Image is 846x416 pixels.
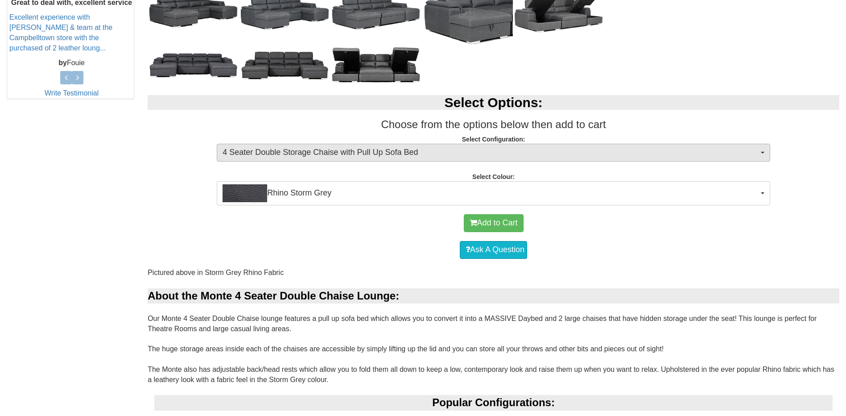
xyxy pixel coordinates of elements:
button: Rhino Storm GreyRhino Storm Grey [217,181,770,205]
a: Ask A Question [460,241,527,259]
span: Rhino Storm Grey [223,184,759,202]
p: Fouie [9,58,134,68]
b: Select Options: [445,95,543,110]
button: 4 Seater Double Storage Chaise with Pull Up Sofa Bed [217,144,770,162]
strong: Select Colour: [472,173,515,180]
a: Write Testimonial [45,89,99,97]
h3: Choose from the options below then add to cart [148,119,839,130]
a: Excellent experience with [PERSON_NAME] & team at the Campbelltown store with the purchased of 2 ... [9,14,112,52]
img: Rhino Storm Grey [223,184,267,202]
b: by [58,59,67,67]
span: 4 Seater Double Storage Chaise with Pull Up Sofa Bed [223,147,759,158]
div: Popular Configurations: [154,395,833,410]
div: About the Monte 4 Seater Double Chaise Lounge: [148,288,839,304]
strong: Select Configuration: [462,136,525,143]
button: Add to Cart [464,214,524,232]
